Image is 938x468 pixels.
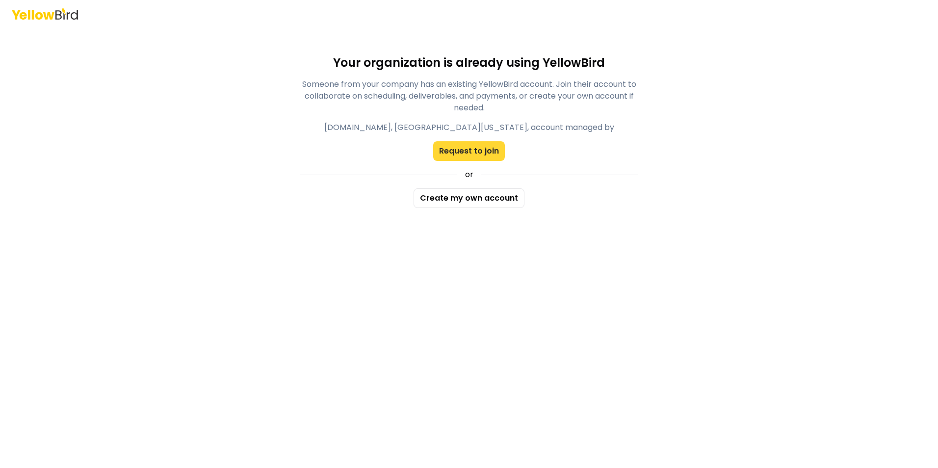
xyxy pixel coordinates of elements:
h1: Your organization is already using YellowBird [333,55,605,71]
button: Create my own account [414,188,524,208]
div: [DOMAIN_NAME], [GEOGRAPHIC_DATA][US_STATE], account managed by [324,122,614,133]
span: or [465,169,473,181]
button: Request to join [433,141,505,161]
p: Someone from your company has an existing YellowBird account. Join their account to collaborate o... [288,78,650,114]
